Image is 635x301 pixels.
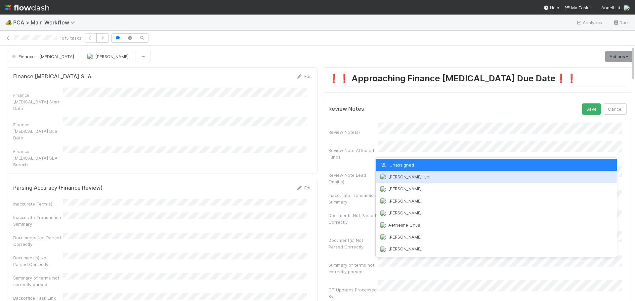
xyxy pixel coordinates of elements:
[13,73,91,80] h5: Finance [MEDICAL_DATA] SLA
[582,103,601,115] button: Save
[5,2,49,13] img: logo-inverted-e16ddd16eac7371096b0.svg
[13,92,63,112] div: Finance [MEDICAL_DATA] Start Date
[388,174,432,179] span: [PERSON_NAME]
[328,237,378,250] div: Document(s) Not Parsed Correctly
[388,210,422,215] span: [PERSON_NAME]
[81,51,133,62] button: [PERSON_NAME]
[380,162,414,168] span: Unassigned
[576,19,602,26] a: Analytics
[13,234,63,247] div: Documents Not Parsed Correctly
[13,214,63,227] div: Inaccurate Transaction Summary
[11,54,74,59] span: Finance - [MEDICAL_DATA]
[565,5,591,10] span: My Tasks
[388,186,422,191] span: [PERSON_NAME]
[605,51,632,62] a: Actions
[328,172,378,185] div: Review Note Lead Email(s)
[296,74,312,79] a: Edit
[328,212,378,225] div: Documents Not Parsed Correctly
[95,54,129,59] span: [PERSON_NAME]
[424,174,432,179] span: you
[13,254,63,268] div: Document(s) Not Parsed Correctly
[328,286,378,300] div: CT Updates Processed By
[13,201,63,207] div: Inaccurate Term(s)
[60,35,81,41] span: 1 of 5 tasks
[613,19,630,26] a: Docs
[328,147,378,160] div: Review Note Affected Funds
[388,198,422,204] span: [PERSON_NAME]
[13,185,103,191] h5: Parsing Accuracy (Finance Review)
[13,19,78,26] span: PCA > Main Workflow
[380,222,386,228] img: avatar_103f69d0-f655-4f4f-bc28-f3abe7034599.png
[380,173,386,180] img: avatar_9ff82f50-05c7-4c71-8fc6-9a2e070af8b5.png
[565,4,591,11] a: My Tasks
[328,129,378,135] div: Review Note(s)
[87,53,93,60] img: avatar_9ff82f50-05c7-4c71-8fc6-9a2e070af8b5.png
[388,234,422,240] span: [PERSON_NAME]
[13,148,63,168] div: Finance [MEDICAL_DATA] SLA Breach
[380,234,386,240] img: avatar_adb74e0e-9f86-401c-adfc-275927e58b0b.png
[13,121,63,141] div: Finance [MEDICAL_DATA] Due Date
[388,246,422,251] span: [PERSON_NAME]
[543,4,559,11] div: Help
[388,222,420,228] span: Aetheline Chua
[328,73,627,87] h1: ❗️❗️ Approaching Finance [MEDICAL_DATA] Due Date❗️❗️
[380,210,386,216] img: avatar_55c8bf04-bdf8-4706-8388-4c62d4787457.png
[604,103,627,115] button: Cancel
[601,5,620,10] span: AngelList
[380,246,386,252] img: avatar_df83acd9-d480-4d6e-a150-67f005a3ea0d.png
[8,51,78,62] button: Finance - [MEDICAL_DATA]
[5,19,12,25] span: 🏕️
[380,198,386,204] img: avatar_1d14498f-6309-4f08-8780-588779e5ce37.png
[328,192,378,205] div: Inaccurate Transaction Summary
[328,262,378,275] div: Summary of terms not correctly parsed
[328,106,364,112] h5: Review Notes
[623,5,630,11] img: avatar_9ff82f50-05c7-4c71-8fc6-9a2e070af8b5.png
[380,186,386,192] img: avatar_55a2f090-1307-4765-93b4-f04da16234ba.png
[296,185,312,190] a: Edit
[13,275,63,288] div: Summary of terms not correctly parsed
